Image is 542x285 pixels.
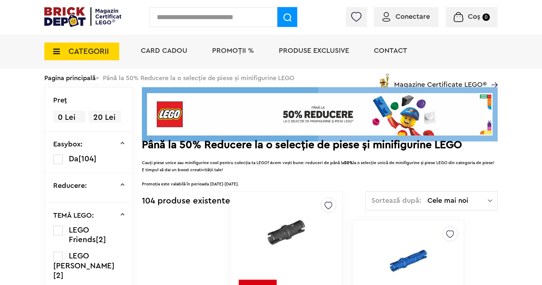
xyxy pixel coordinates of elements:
[382,13,430,20] a: Conectare
[371,197,421,204] span: Sortează după:
[142,141,498,149] h2: Până la 50% Reducere la o selecție de piese și minifigurine LEGO
[53,212,94,219] p: TEMĂ LEGO:
[482,13,490,21] small: 0
[53,182,87,189] p: Reducere:
[53,252,115,270] span: LEGO [PERSON_NAME]
[142,87,498,141] img: Landing page banner
[53,272,63,279] span: [2]
[142,152,498,188] div: Cauți piese unice sau minifigurine cool pentru colecția ta LEGO? Avem vești bune: reduceri de pân...
[69,226,96,244] span: LEGO Friends
[344,161,353,165] strong: 50%
[396,13,430,20] span: Conectare
[53,97,67,104] p: Preţ
[78,155,96,163] span: [104]
[69,155,78,163] span: Da
[89,111,121,124] span: 20 Lei
[487,72,498,79] a: Magazine Certificate LEGO®
[53,111,85,124] span: 0 Lei
[394,72,487,88] span: Magazine Certificate LEGO®
[279,47,349,54] a: Produse exclusive
[240,198,333,267] img: Conector pin
[141,47,187,54] a: Card Cadou
[212,47,254,54] a: PROMOȚII %
[427,197,488,204] span: Cele mai noi
[53,141,83,148] p: Easybox:
[68,47,109,55] span: CATEGORII
[374,47,407,54] a: Contact
[468,13,480,20] span: Coș
[142,191,230,211] div: 104 produse existente
[96,236,106,244] span: [2]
